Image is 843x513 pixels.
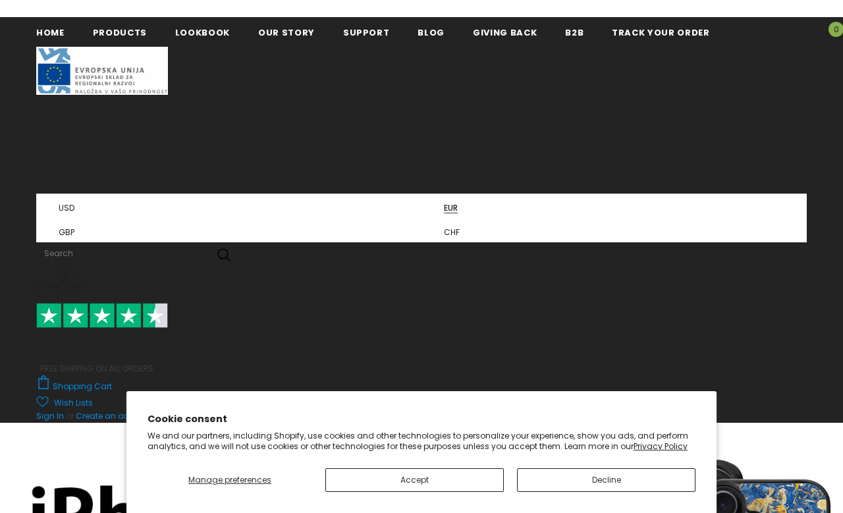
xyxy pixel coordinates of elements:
span: or [66,410,74,421]
span: USD [36,177,53,188]
span: Manage preferences [188,474,271,485]
span: CHF [444,228,460,238]
input: Search Site [36,242,205,263]
button: Decline [517,468,695,492]
a: Home [36,17,65,47]
button: Manage preferences [148,468,312,492]
a: Sign In [36,410,64,421]
a: B2B [565,17,584,47]
h2: Cookie consent [148,412,695,426]
a: Lookbook [175,17,230,47]
a: Giving back [473,17,537,47]
span: Products [93,26,147,39]
a: GBP [36,218,421,242]
a: Create an account [76,410,153,421]
iframe: Customer reviews powered by Trustpilot [36,328,807,362]
span: Track your order [612,26,709,39]
label: Currency [36,138,807,159]
span: Wish Lists [54,396,93,410]
img: MMORE Cases [36,266,89,303]
p: We and our partners, including Shopify, use cookies and other technologies to personalize your ex... [148,431,695,451]
span: EUR [444,203,458,213]
span: Shopping Cart [53,381,112,392]
a: Javni Razpis [36,65,168,76]
label: Language [36,95,807,117]
a: Our Story [258,17,315,47]
img: Trust Pilot Stars [36,303,168,329]
a: Shopping Cart 0 [36,381,119,392]
span: Home [36,26,65,39]
span: Lookbook [175,26,230,39]
span: FREE SHIPPING ON ALL ORDERS [36,309,807,374]
a: support [343,17,390,47]
span: GBP [59,228,74,238]
span: Our Story [258,26,315,39]
a: CHF [421,218,807,242]
button: Accept [325,468,504,492]
img: Javni Razpis [36,47,168,95]
a: USD [36,194,421,218]
a: Privacy Policy [634,441,688,452]
a: Products [93,17,147,47]
span: B2B [565,26,584,39]
a: Blog [418,17,445,47]
span: support [343,26,390,39]
span: Giving back [473,26,537,39]
a: Wish Lists [36,396,93,408]
a: EUR [421,194,807,218]
a: Track your order [612,17,709,47]
span: USD [59,203,74,213]
span: Blog [418,26,445,39]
